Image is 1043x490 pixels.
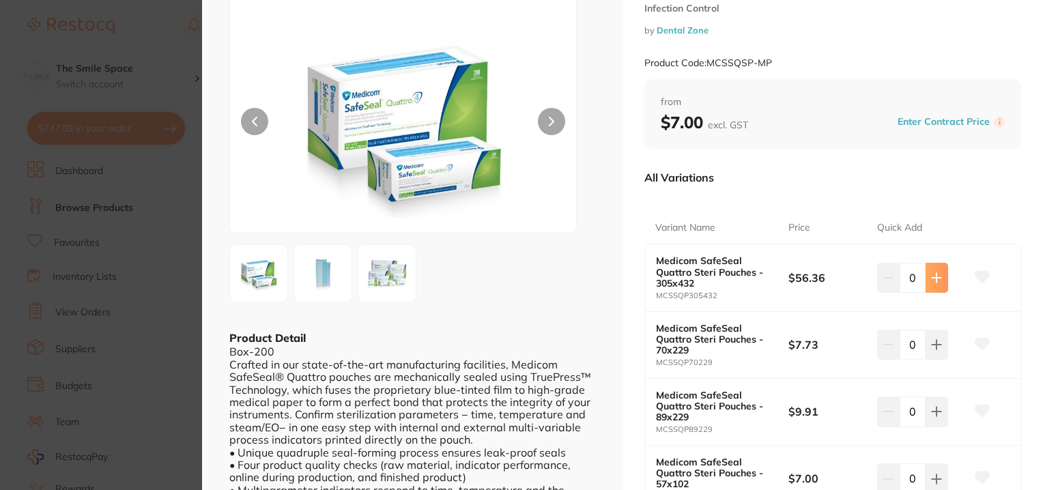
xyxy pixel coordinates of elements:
[788,337,868,352] b: $7.73
[656,457,775,489] b: Medicom SafeSeal Quattro Steri Pouches - 57x102
[788,471,868,486] b: $7.00
[656,255,775,288] b: Medicom SafeSeal Quattro Steri Pouches - 305x432
[362,249,412,298] img: LWZhbWx5LmpwZw
[229,331,306,345] b: Product Detail
[661,112,748,132] b: $7.00
[894,115,994,128] button: Enter Contract Price
[656,323,775,356] b: Medicom SafeSeal Quattro Steri Pouches - 70x229
[788,404,868,419] b: $9.91
[661,96,1005,109] span: from
[788,221,810,235] p: Price
[994,117,1005,128] label: i
[644,3,1021,14] small: Infection Control
[708,119,748,131] span: excl. GST
[788,270,868,285] b: $56.36
[644,57,772,69] small: Product Code: MCSSQSP-MP
[656,390,775,422] b: Medicom SafeSeal Quattro Steri Pouches - 89x229
[656,425,788,434] small: MCSSQP89229
[657,25,709,35] a: Dental Zone
[234,249,283,298] img: eDUwMC0xLmpwZw
[877,221,922,235] p: Quick Add
[644,171,714,184] p: All Variations
[655,221,715,235] p: Variant Name
[656,358,788,367] small: MCSSQP70229
[298,251,347,296] img: b3VjaC5qcGc
[644,25,1021,35] small: by
[656,291,788,300] small: MCSSQP305432
[299,17,506,233] img: eDUwMC0xLmpwZw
